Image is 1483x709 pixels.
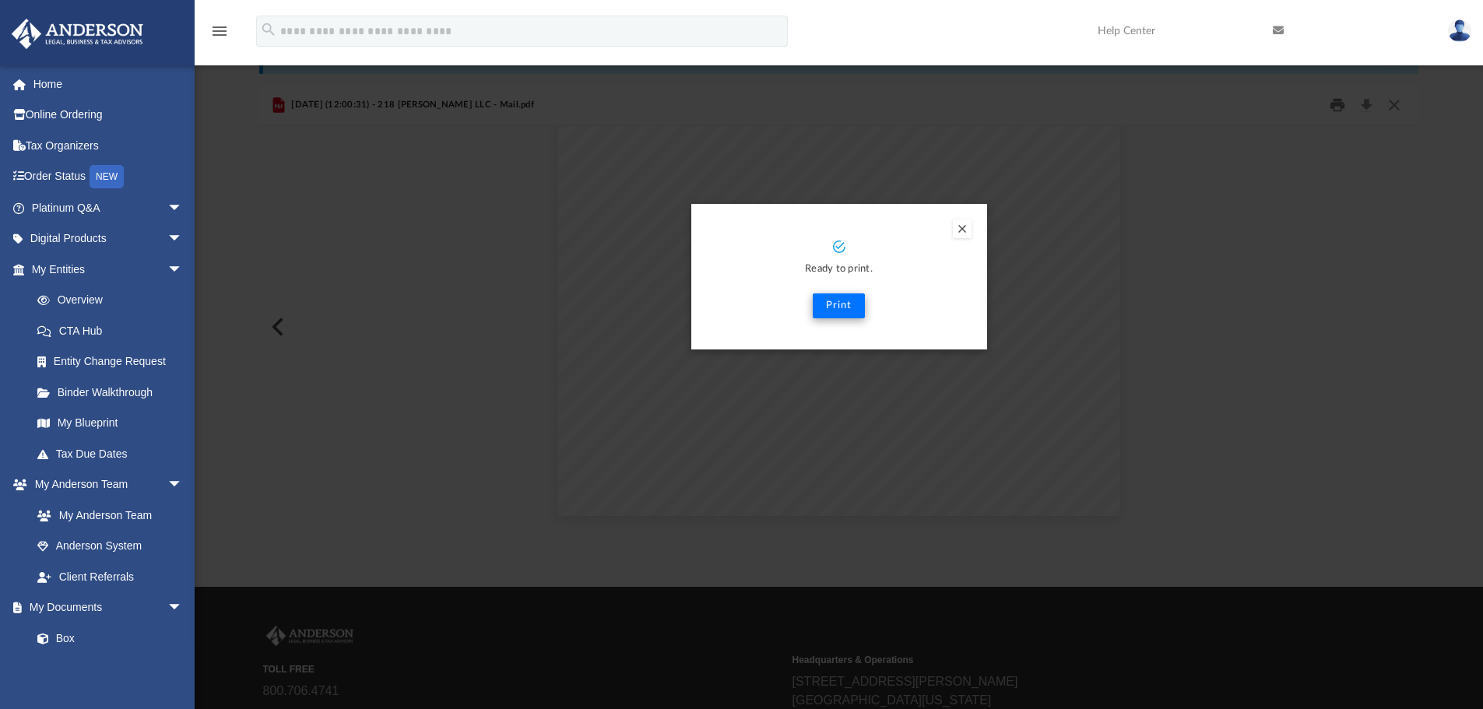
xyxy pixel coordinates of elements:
a: CTA Hub [22,315,206,346]
span: arrow_drop_down [167,469,199,501]
button: Print [813,293,865,318]
a: My Anderson Team [22,500,191,531]
a: My Documentsarrow_drop_down [11,592,199,623]
a: Tax Organizers [11,130,206,161]
a: My Entitiesarrow_drop_down [11,254,206,285]
a: Platinum Q&Aarrow_drop_down [11,192,206,223]
a: Anderson System [22,531,199,562]
a: Digital Productsarrow_drop_down [11,223,206,254]
a: Home [11,68,206,100]
a: Box [22,623,191,654]
span: arrow_drop_down [167,223,199,255]
img: User Pic [1448,19,1471,42]
p: Ready to print. [707,261,972,279]
img: Anderson Advisors Platinum Portal [7,19,148,49]
a: Client Referrals [22,561,199,592]
i: search [260,21,277,38]
a: Order StatusNEW [11,161,206,193]
a: Meeting Minutes [22,654,199,685]
i: menu [210,22,229,40]
div: Preview [259,85,1419,528]
a: Entity Change Request [22,346,206,377]
div: NEW [90,165,124,188]
span: arrow_drop_down [167,592,199,624]
a: Overview [22,285,206,316]
a: My Anderson Teamarrow_drop_down [11,469,199,500]
a: menu [210,30,229,40]
a: Online Ordering [11,100,206,131]
a: Binder Walkthrough [22,377,206,408]
span: arrow_drop_down [167,254,199,286]
a: Tax Due Dates [22,438,206,469]
span: arrow_drop_down [167,192,199,224]
a: My Blueprint [22,408,199,439]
